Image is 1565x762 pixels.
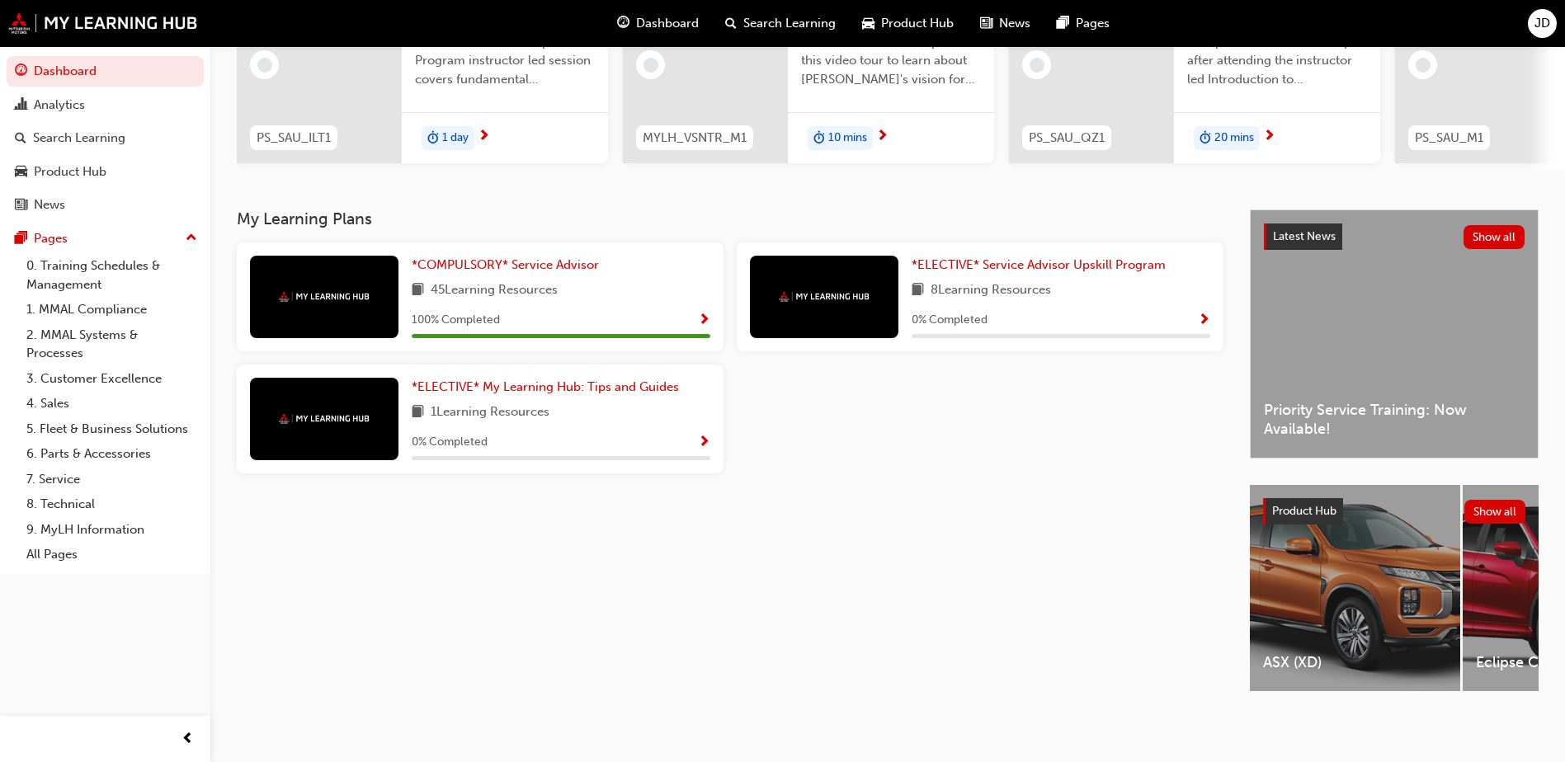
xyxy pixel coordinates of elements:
span: guage-icon [617,13,629,34]
span: Priority Service Training: Now Available! [1264,401,1525,438]
div: Product Hub [34,162,106,181]
span: guage-icon [15,64,27,79]
img: mmal [279,413,370,424]
span: *ELECTIVE* My Learning Hub: Tips and Guides [412,379,679,394]
span: chart-icon [15,98,27,113]
button: Show all [1464,500,1526,524]
button: Pages [7,223,204,254]
span: 0 % Completed [412,433,488,452]
span: 1 Learning Resources [431,402,549,423]
span: *ELECTIVE* Service Advisor Upskill Program [912,257,1166,272]
span: book-icon [412,402,424,423]
a: ASX (XD) [1250,485,1460,691]
span: duration-icon [1200,128,1211,149]
div: Analytics [34,96,85,115]
button: DashboardAnalyticsSearch LearningProduct HubNews [7,53,204,223]
span: search-icon [725,13,737,34]
a: 1. MMAL Compliance [20,297,204,322]
span: Pages [1076,14,1110,33]
span: Dashboard [636,14,699,33]
a: *ELECTIVE* My Learning Hub: Tips and Guides [412,378,686,397]
span: prev-icon [181,729,194,750]
span: news-icon [980,13,992,34]
button: Show Progress [698,310,710,331]
span: next-icon [1263,129,1275,144]
span: Show Progress [698,313,710,328]
span: JD [1534,14,1550,33]
span: PS_SAU_M1 [1415,129,1483,148]
a: car-iconProduct Hub [849,7,967,40]
a: news-iconNews [967,7,1044,40]
span: 45 Learning Resources [431,280,558,301]
h3: My Learning Plans [237,209,1223,228]
span: Show Progress [1198,313,1210,328]
span: This Service Advisor Upskill Program instructor led session covers fundamental management styles ... [415,33,595,89]
span: 10 mins [828,129,867,148]
span: 1 day [442,129,469,148]
span: 8 Learning Resources [931,280,1051,301]
a: 0. Training Schedules & Management [20,253,204,297]
a: 4. Sales [20,391,204,416]
img: mmal [8,12,198,34]
a: 2. MMAL Systems & Processes [20,322,204,366]
span: 0 % Completed [912,311,988,330]
span: book-icon [912,280,924,301]
span: learningRecordVerb_NONE-icon [257,58,272,73]
span: 20 mins [1214,129,1254,148]
a: Product HubShow all [1263,498,1525,524]
span: *COMPULSORY* Service Advisor [412,257,599,272]
a: 8. Technical [20,492,204,517]
a: *COMPULSORY* Service Advisor [412,256,606,275]
a: Search Learning [7,123,204,153]
img: mmal [779,291,870,302]
button: Show all [1464,225,1525,249]
div: Pages [34,229,68,248]
span: learningRecordVerb_NONE-icon [643,58,658,73]
a: Latest NewsShow all [1264,223,1525,250]
span: Product Hub [1272,504,1336,518]
button: Show Progress [1198,310,1210,331]
a: 5. Fleet & Business Solutions [20,416,204,442]
span: Search Learning [743,14,836,33]
span: MYLH_VSNTR_M1 [643,129,747,148]
span: learningRecordVerb_NONE-icon [1416,58,1431,73]
a: Latest NewsShow allPriority Service Training: Now Available! [1250,209,1539,459]
span: pages-icon [1057,13,1069,34]
a: pages-iconPages [1044,7,1123,40]
a: Analytics [7,90,204,120]
a: search-iconSearch Learning [712,7,849,40]
span: PS_SAU_QZ1 [1029,129,1105,148]
span: book-icon [412,280,424,301]
a: News [7,190,204,220]
span: next-icon [876,129,889,144]
a: *ELECTIVE* Service Advisor Upskill Program [912,256,1172,275]
span: Show Progress [698,435,710,450]
span: search-icon [15,131,26,146]
img: mmal [279,291,370,302]
span: learningRecordVerb_NONE-icon [1030,58,1044,73]
span: News [999,14,1030,33]
span: news-icon [15,198,27,213]
span: next-icon [478,129,490,144]
a: 9. MyLH Information [20,517,204,543]
a: Product Hub [7,157,204,187]
span: PS_SAU_ILT1 [257,129,331,148]
span: duration-icon [427,128,439,149]
a: All Pages [20,542,204,567]
a: guage-iconDashboard [604,7,712,40]
span: up-icon [186,228,197,249]
span: 100 % Completed [412,311,500,330]
button: JD [1528,9,1557,38]
span: Welcome aboard! Jump into this video tour to learn about [PERSON_NAME]'s vision for your learning... [801,33,981,89]
span: ASX (XD) [1263,653,1447,672]
span: Complete this assessment quiz after attending the instructor led Introduction to Management sessi... [1187,33,1367,89]
div: Search Learning [33,129,125,148]
span: duration-icon [813,128,825,149]
a: Dashboard [7,56,204,87]
span: car-icon [15,165,27,180]
a: 7. Service [20,467,204,492]
span: pages-icon [15,232,27,247]
span: Latest News [1273,229,1336,243]
a: 6. Parts & Accessories [20,441,204,467]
